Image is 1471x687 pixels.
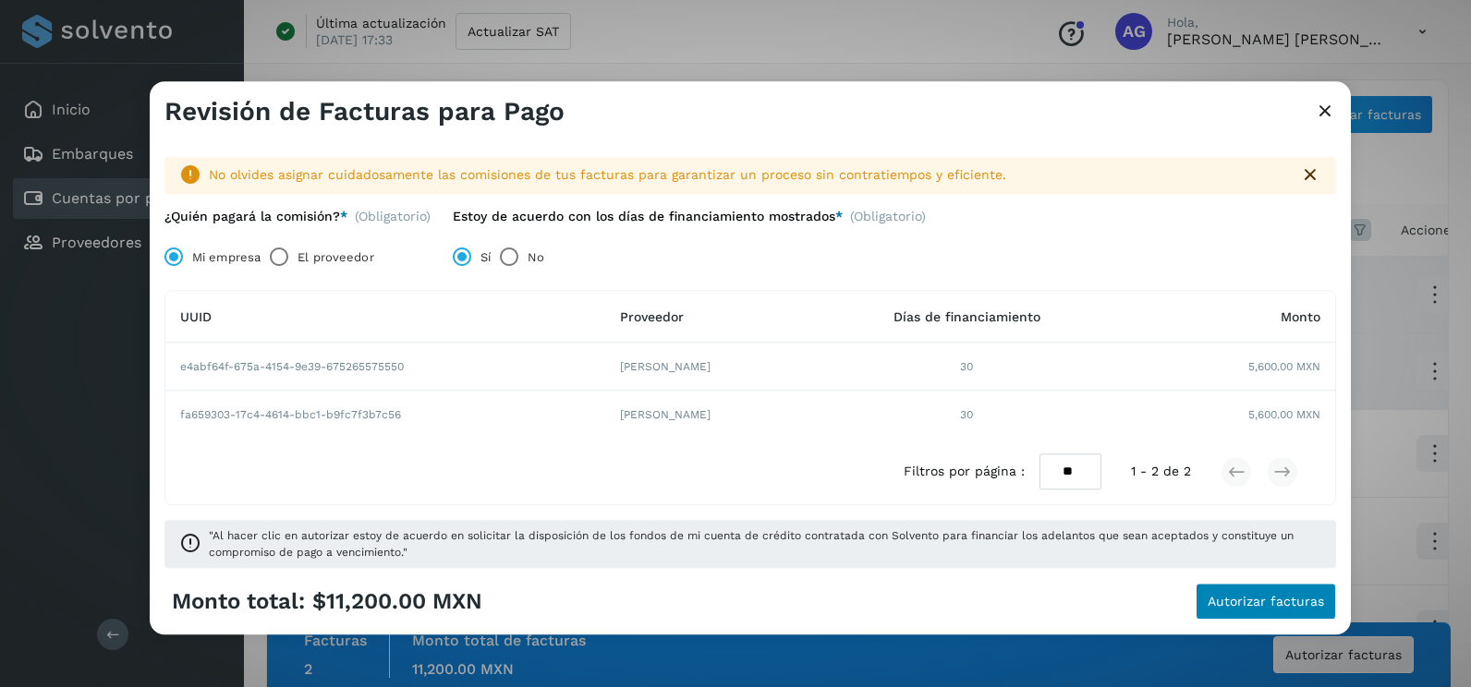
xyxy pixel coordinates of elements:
td: fa659303-17c4-4614-bbc1-b9fc7f3b7c56 [165,392,605,440]
label: Sí [480,239,491,276]
label: Estoy de acuerdo con los días de financiamiento mostrados [453,209,843,224]
h3: Revisión de Facturas para Pago [164,96,565,127]
span: 5,600.00 MXN [1248,407,1320,424]
label: Mi empresa [192,239,261,276]
span: Autorizar facturas [1208,596,1324,609]
td: 30 [814,392,1121,440]
td: [PERSON_NAME] [605,343,814,392]
td: e4abf64f-675a-4154-9e39-675265575550 [165,343,605,392]
button: Autorizar facturas [1196,584,1336,621]
span: 1 - 2 de 2 [1131,463,1191,482]
span: $11,200.00 MXN [312,588,482,615]
td: [PERSON_NAME] [605,392,814,440]
span: Monto [1281,309,1320,324]
label: El proveedor [298,239,373,276]
span: "Al hacer clic en autorizar estoy de acuerdo en solicitar la disposición de los fondos de mi cuen... [209,528,1321,561]
label: No [528,239,544,276]
label: ¿Quién pagará la comisión? [164,209,347,224]
span: 5,600.00 MXN [1248,358,1320,375]
span: Monto total: [172,588,305,615]
td: 30 [814,343,1121,392]
span: (Obligatorio) [850,209,926,232]
span: Proveedor [620,309,684,324]
span: UUID [180,309,212,324]
span: Filtros por página : [904,463,1025,482]
span: Días de financiamiento [894,309,1040,324]
div: No olvides asignar cuidadosamente las comisiones de tus facturas para garantizar un proceso sin c... [209,165,1284,185]
span: (Obligatorio) [355,209,431,224]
